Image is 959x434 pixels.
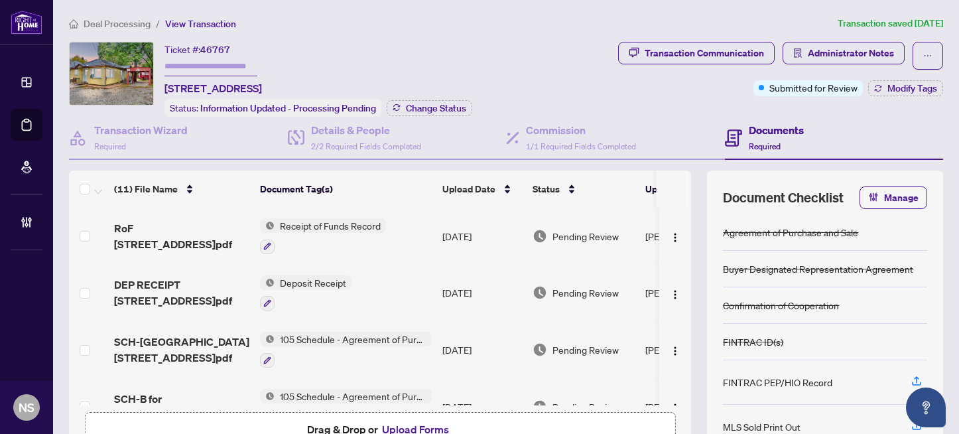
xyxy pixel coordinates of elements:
[526,141,636,151] span: 1/1 Required Fields Completed
[114,220,249,252] span: RoF [STREET_ADDRESS]pdf
[437,208,527,265] td: [DATE]
[838,16,943,31] article: Transaction saved [DATE]
[11,10,42,35] img: logo
[670,346,680,356] img: Logo
[665,396,686,417] button: Logo
[665,339,686,360] button: Logo
[260,389,275,403] img: Status Icon
[723,298,839,313] div: Confirmation of Cooperation
[114,391,249,423] span: SCH-B for [STREET_ADDRESS]pdf
[260,218,386,254] button: Status IconReceipt of Funds Record
[665,282,686,303] button: Logo
[164,99,381,117] div: Status:
[260,275,352,311] button: Status IconDeposit Receipt
[311,141,421,151] span: 2/2 Required Fields Completed
[533,229,547,244] img: Document Status
[387,100,472,116] button: Change Status
[84,18,151,30] span: Deal Processing
[670,289,680,300] img: Logo
[114,277,249,309] span: DEP RECEIPT [STREET_ADDRESS]pdf
[260,275,275,290] img: Status Icon
[94,141,126,151] span: Required
[437,321,527,378] td: [DATE]
[114,334,249,366] span: SCH-[GEOGRAPHIC_DATA][STREET_ADDRESS]pdf
[526,122,636,138] h4: Commission
[275,275,352,290] span: Deposit Receipt
[670,403,680,413] img: Logo
[640,321,739,378] td: [PERSON_NAME]
[260,332,275,346] img: Status Icon
[255,171,437,208] th: Document Tag(s)
[527,171,640,208] th: Status
[665,226,686,247] button: Logo
[723,334,783,349] div: FINTRAC ID(s)
[640,208,739,265] td: [PERSON_NAME]
[887,84,937,93] span: Modify Tags
[783,42,905,64] button: Administrator Notes
[723,225,858,240] div: Agreement of Purchase and Sale
[769,80,858,95] span: Submitted for Review
[275,332,432,346] span: 105 Schedule - Agreement of Purchase and Sale
[164,80,262,96] span: [STREET_ADDRESS]
[437,171,527,208] th: Upload Date
[552,399,619,414] span: Pending Review
[94,122,188,138] h4: Transaction Wizard
[437,265,527,322] td: [DATE]
[723,188,844,207] span: Document Checklist
[552,285,619,300] span: Pending Review
[260,389,432,425] button: Status Icon105 Schedule - Agreement of Purchase and Sale
[923,51,932,60] span: ellipsis
[260,218,275,233] img: Status Icon
[533,182,560,196] span: Status
[868,80,943,96] button: Modify Tags
[618,42,775,64] button: Transaction Communication
[533,342,547,357] img: Document Status
[552,342,619,357] span: Pending Review
[640,265,739,322] td: [PERSON_NAME]
[311,122,421,138] h4: Details & People
[640,171,739,208] th: Uploaded By
[808,42,894,64] span: Administrator Notes
[906,388,946,427] button: Open asap
[19,398,34,417] span: NS
[533,285,547,300] img: Document Status
[275,218,386,233] span: Receipt of Funds Record
[114,182,178,196] span: (11) File Name
[260,332,432,368] button: Status Icon105 Schedule - Agreement of Purchase and Sale
[723,419,800,434] div: MLS Sold Print Out
[200,44,230,56] span: 46767
[670,232,680,243] img: Logo
[645,42,764,64] div: Transaction Communication
[749,141,781,151] span: Required
[109,171,255,208] th: (11) File Name
[884,187,919,208] span: Manage
[200,102,376,114] span: Information Updated - Processing Pending
[793,48,802,58] span: solution
[723,261,913,276] div: Buyer Designated Representation Agreement
[69,19,78,29] span: home
[552,229,619,244] span: Pending Review
[749,122,804,138] h4: Documents
[533,399,547,414] img: Document Status
[406,104,466,113] span: Change Status
[70,42,153,105] img: IMG-S12210252_1.jpg
[275,389,432,403] span: 105 Schedule - Agreement of Purchase and Sale
[442,182,495,196] span: Upload Date
[723,375,832,390] div: FINTRAC PEP/HIO Record
[165,18,236,30] span: View Transaction
[860,186,927,209] button: Manage
[156,16,160,31] li: /
[164,42,230,57] div: Ticket #:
